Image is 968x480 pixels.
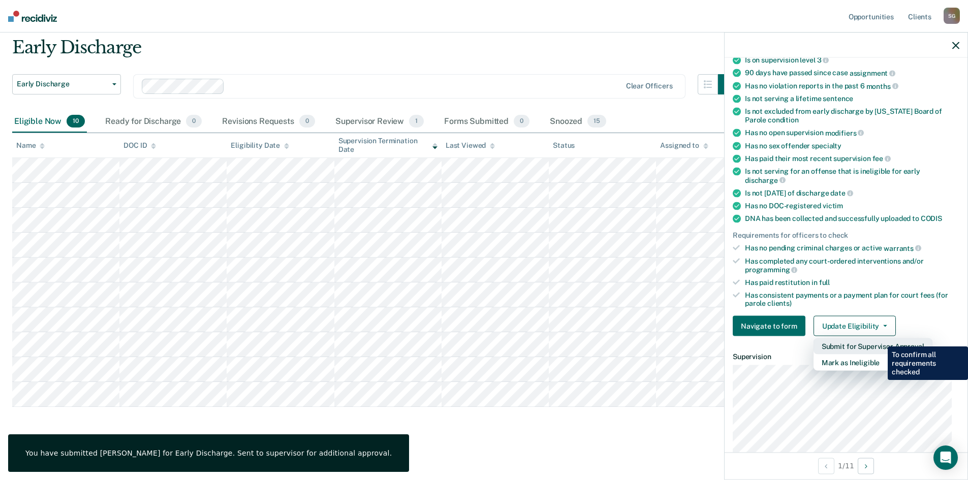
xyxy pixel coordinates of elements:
[850,69,895,77] span: assignment
[220,111,317,133] div: Revisions Requests
[587,115,606,128] span: 15
[819,278,830,286] span: full
[733,231,959,240] div: Requirements for officers to check
[626,82,673,90] div: Clear officers
[553,141,575,150] div: Status
[745,188,959,198] div: Is not [DATE] of discharge
[745,202,959,210] div: Has no DOC-registered
[745,94,959,103] div: Is not serving a lifetime
[745,141,959,150] div: Has no sex offender
[768,116,799,124] span: condition
[830,189,853,197] span: date
[231,141,289,150] div: Eligibility Date
[818,458,834,474] button: Previous Opportunity
[817,56,829,64] span: 3
[25,449,392,458] div: You have submitted [PERSON_NAME] for Early Discharge. Sent to supervisor for additional approval.
[338,137,438,154] div: Supervision Termination Date
[745,69,959,78] div: 90 days have passed since case
[16,141,45,150] div: Name
[872,154,891,163] span: fee
[823,94,853,103] span: sentence
[825,129,864,137] span: modifiers
[884,244,921,252] span: warrants
[745,243,959,252] div: Has no pending criminal charges or active
[333,111,426,133] div: Supervisor Review
[103,111,204,133] div: Ready for Discharge
[745,154,959,163] div: Has paid their most recent supervision
[733,316,809,336] a: Navigate to form link
[745,291,959,308] div: Has consistent payments or a payment plan for court fees (for parole
[944,8,960,24] div: S G
[933,445,958,470] div: Open Intercom Messenger
[745,278,959,286] div: Has paid restitution in
[921,214,942,222] span: CODIS
[745,55,959,65] div: Is on supervision level
[823,202,843,210] span: victim
[745,167,959,184] div: Is not serving for an offense that is ineligible for early
[767,299,792,307] span: clients)
[858,458,874,474] button: Next Opportunity
[733,353,959,361] dt: Supervision
[660,141,708,150] div: Assigned to
[12,37,738,66] div: Early Discharge
[866,82,898,90] span: months
[733,316,805,336] button: Navigate to form
[745,128,959,137] div: Has no open supervision
[67,115,85,128] span: 10
[299,115,315,128] span: 0
[548,111,608,133] div: Snoozed
[745,257,959,274] div: Has completed any court-ordered interventions and/or
[17,80,108,88] span: Early Discharge
[442,111,532,133] div: Forms Submitted
[745,214,959,223] div: DNA has been collected and successfully uploaded to
[123,141,156,150] div: DOC ID
[446,141,495,150] div: Last Viewed
[811,141,841,149] span: specialty
[745,81,959,90] div: Has no violation reports in the past 6
[814,355,932,371] button: Mark as Ineligible
[745,176,786,184] span: discharge
[409,115,424,128] span: 1
[814,316,896,336] button: Update Eligibility
[725,452,967,479] div: 1 / 11
[745,266,797,274] span: programming
[814,338,932,355] button: Submit for Supervisor Approval
[186,115,202,128] span: 0
[745,107,959,124] div: Is not excluded from early discharge by [US_STATE] Board of Parole
[12,111,87,133] div: Eligible Now
[8,11,57,22] img: Recidiviz
[514,115,529,128] span: 0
